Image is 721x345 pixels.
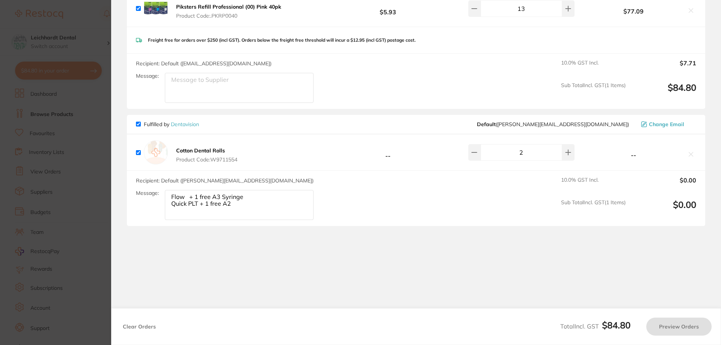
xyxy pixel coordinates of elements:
[144,140,168,164] img: empty.jpg
[632,199,696,220] output: $0.00
[649,121,684,127] span: Change Email
[171,121,199,128] a: Dentavision
[632,177,696,193] output: $0.00
[332,2,444,15] b: $5.93
[632,60,696,76] output: $7.71
[646,318,712,336] button: Preview Orders
[176,13,281,19] span: Product Code: .PKRP0040
[561,177,626,193] span: 10.0 % GST Incl.
[561,199,626,220] span: Sub Total Incl. GST ( 1 Items)
[136,177,314,184] span: Recipient: Default ( [PERSON_NAME][EMAIL_ADDRESS][DOMAIN_NAME] )
[136,73,159,79] label: Message:
[561,82,626,103] span: Sub Total Incl. GST ( 1 Items)
[165,190,314,220] textarea: Flow + 1 free A3 Syringe Quick PLT + 1 free A2
[602,319,630,331] b: $84.80
[477,121,496,128] b: Default
[632,82,696,103] output: $84.80
[332,146,444,160] b: --
[174,147,240,163] button: Cotton Dental Rolls Product Code:W9711554
[136,60,272,67] span: Recipient: Default ( [EMAIL_ADDRESS][DOMAIN_NAME] )
[148,38,416,43] p: Freight free for orders over $250 (incl GST). Orders below the freight free threshold will incur ...
[584,152,683,158] b: --
[584,8,683,15] b: $77.09
[176,3,281,10] b: Piksters Refill Professional (00) Pink 40pk
[174,3,284,19] button: Piksters Refill Professional (00) Pink 40pk Product Code:.PKRP0040
[121,318,158,336] button: Clear Orders
[639,121,696,128] button: Change Email
[176,157,237,163] span: Product Code: W9711554
[560,322,630,330] span: Total Incl. GST
[176,147,225,154] b: Cotton Dental Rolls
[477,121,629,127] span: john@dentavision.com.au
[561,60,626,76] span: 10.0 % GST Incl.
[136,190,159,196] label: Message:
[144,121,199,127] p: Fulfilled by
